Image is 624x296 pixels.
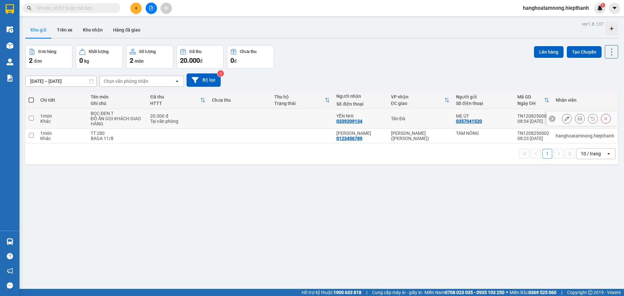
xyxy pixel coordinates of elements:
[274,101,325,106] div: Trạng thái
[302,289,361,296] span: Hỗ trợ kỹ thuật:
[234,58,237,64] span: đ
[372,289,423,296] span: Cung cấp máy in - giấy in:
[528,290,556,295] strong: 0369 525 060
[187,73,221,87] button: Bộ lọc
[200,58,202,64] span: đ
[388,92,453,109] th: Toggle SortBy
[366,289,367,296] span: |
[25,45,72,69] button: Đơn hàng2đơn
[126,45,173,69] button: Số lượng2món
[36,5,112,12] input: Tìm tên, số ĐT hoặc mã đơn
[164,6,168,10] span: aim
[91,131,144,136] div: TT 280
[605,22,618,35] div: Tạo kho hàng mới
[38,49,56,54] div: Đơn hàng
[456,94,511,99] div: Người gửi
[7,268,13,274] span: notification
[40,113,84,119] div: 1 món
[601,3,605,7] sup: 1
[517,94,544,99] div: Mã GD
[91,111,144,116] div: BỌC ĐEN T
[217,70,224,77] sup: 2
[445,290,504,295] strong: 0708 023 035 - 0935 103 250
[6,58,13,65] img: warehouse-icon
[274,94,325,99] div: Thu hộ
[91,101,144,106] div: Ghi chú
[149,6,153,10] span: file-add
[230,57,234,64] span: 0
[602,3,604,7] span: 1
[40,119,84,124] div: Khác
[6,42,13,49] img: warehouse-icon
[517,136,549,141] div: 08:23 [DATE]
[6,75,13,82] img: solution-icon
[606,151,611,156] svg: open
[108,22,146,38] button: Hàng đã giao
[91,94,144,99] div: Tên món
[40,131,84,136] div: 1 món
[180,57,200,64] span: 20.000
[89,49,109,54] div: Khối lượng
[150,101,200,106] div: HTTT
[130,3,142,14] button: plus
[597,5,603,11] img: icon-new-feature
[391,131,449,141] div: [PERSON_NAME] ([PERSON_NAME])
[91,116,144,126] div: ĐỒ ĂN GỌI KHÁCH GIAO HÀNG
[534,46,564,58] button: Lên hàng
[506,291,508,294] span: ⚪️
[517,101,544,106] div: Ngày ĐH
[6,238,13,245] img: warehouse-icon
[147,92,208,109] th: Toggle SortBy
[517,119,549,124] div: 08:54 [DATE]
[27,6,32,10] span: search
[189,49,201,54] div: Đã thu
[456,113,511,119] div: MẸ ÚT
[336,119,362,124] div: 0339209134
[212,97,268,103] div: Chưa thu
[336,113,384,119] div: YẾN NHI
[456,101,511,106] div: Số điện thoại
[240,49,256,54] div: Chưa thu
[29,57,32,64] span: 2
[139,49,156,54] div: Số lượng
[612,5,617,11] span: caret-down
[25,22,52,38] button: Kho gửi
[78,22,108,38] button: Kho nhận
[456,131,511,136] div: TAM NÔNG
[581,150,601,157] div: 10 / trang
[135,58,144,64] span: món
[6,4,14,14] img: logo-vxr
[561,289,562,296] span: |
[150,119,205,124] div: Tại văn phòng
[104,78,149,84] div: Chọn văn phòng nhận
[76,45,123,69] button: Khối lượng0kg
[271,92,333,109] th: Toggle SortBy
[588,290,592,295] span: copyright
[52,22,78,38] button: Trên xe
[556,133,614,138] div: hanghoatamnong.hiepthanh
[336,101,384,107] div: Số điện thoại
[7,253,13,259] span: question-circle
[134,6,138,10] span: plus
[562,114,572,123] div: Sửa đơn hàng
[336,131,384,136] div: CHỊ PHƯƠNG
[161,3,172,14] button: aim
[517,113,549,119] div: TN1208250003
[84,58,89,64] span: kg
[40,97,84,103] div: Chi tiết
[79,57,83,64] span: 0
[391,116,449,121] div: Tản Đà
[175,79,180,84] svg: open
[514,92,552,109] th: Toggle SortBy
[336,136,362,141] div: 0123456789
[609,3,620,14] button: caret-down
[176,45,224,69] button: Đã thu20.000đ
[542,149,552,159] button: 1
[567,46,602,58] button: Tạo Chuyến
[150,94,200,99] div: Đã thu
[336,94,384,99] div: Người nhận
[424,289,504,296] span: Miền Nam
[333,290,361,295] strong: 1900 633 818
[7,282,13,289] span: message
[510,289,556,296] span: Miền Bắc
